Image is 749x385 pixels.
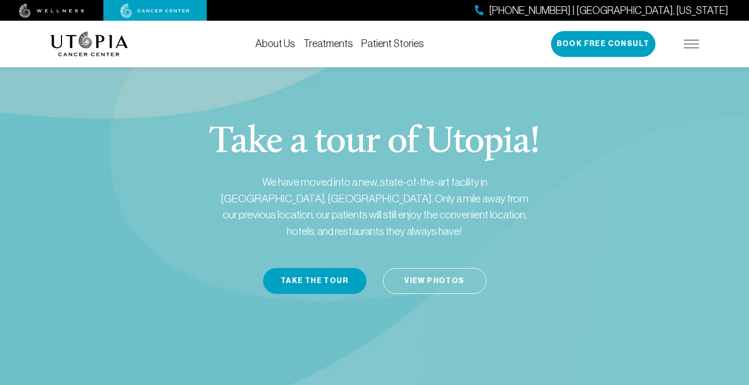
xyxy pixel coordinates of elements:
[684,40,699,48] img: icon-hamburger
[50,32,128,56] img: logo
[383,268,486,294] a: View Photos
[215,174,535,239] p: We have moved into a new, state-of-the-art facility in [GEOGRAPHIC_DATA], [GEOGRAPHIC_DATA]. Only...
[263,268,366,294] button: Take the Tour
[551,31,655,57] button: Book Free Consult
[475,3,728,18] a: [PHONE_NUMBER] | [GEOGRAPHIC_DATA], [US_STATE]
[489,3,728,18] span: [PHONE_NUMBER] | [GEOGRAPHIC_DATA], [US_STATE]
[120,4,190,18] img: cancer center
[303,38,353,49] a: Treatments
[209,124,540,161] h1: Take a tour of Utopia!
[361,38,424,49] a: Patient Stories
[19,4,84,18] img: wellness
[255,38,295,49] a: About Us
